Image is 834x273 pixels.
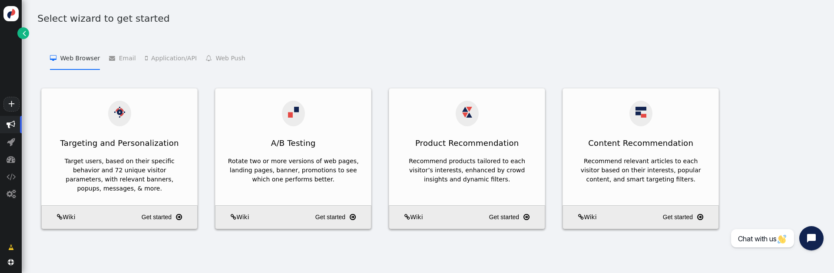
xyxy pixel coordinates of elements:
a:  [17,27,29,39]
li: Email [109,46,136,70]
span:  [109,55,119,61]
div: Targeting and Personalization [42,132,197,154]
span:  [697,212,703,223]
span:  [50,55,60,61]
a: Get started [663,210,715,225]
div: Recommend products tailored to each visitor’s interests, enhanced by crowd insights and dynamic f... [401,157,533,184]
span:  [7,155,15,164]
span:  [350,212,356,223]
img: articles_recom.svg [635,107,646,118]
span:  [7,120,15,129]
span:  [145,55,151,61]
span:  [404,214,410,220]
li: Web Browser [50,46,100,70]
span:  [176,212,182,223]
span:  [578,214,584,220]
div: A/B Testing [215,132,371,154]
li: Application/API [145,46,197,70]
span:  [8,243,14,252]
span:  [206,55,215,61]
span:  [57,214,63,220]
div: Product Recommendation [389,132,545,154]
img: actions.svg [114,107,125,118]
h1: Select wizard to get started [37,11,823,26]
a: Wiki [45,213,75,222]
span:  [231,214,236,220]
a:  [2,240,20,255]
a: Get started [489,210,542,225]
a: Wiki [392,213,423,222]
a: Get started [142,210,194,225]
a: + [3,97,19,112]
span:  [7,138,15,146]
a: Wiki [218,213,249,222]
img: ab.svg [288,107,299,118]
img: products_recom.svg [462,107,473,118]
span:  [7,190,16,198]
span:  [23,29,26,38]
span:  [8,259,14,265]
img: logo-icon.svg [3,6,19,21]
li: Web Push [206,46,245,70]
div: Content Recommendation [563,132,718,154]
div: Target users, based on their specific behavior and 72 unique visitor parameters, with relevant ba... [54,157,185,193]
div: Recommend relevant articles to each visitor based on their interests, popular content, and smart ... [575,157,706,184]
span:  [523,212,530,223]
a: Get started [315,210,368,225]
a: Wiki [566,213,596,222]
div: Rotate two or more versions of web pages, landing pages, banner, promotions to see which one perf... [228,157,359,184]
span:  [7,172,16,181]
